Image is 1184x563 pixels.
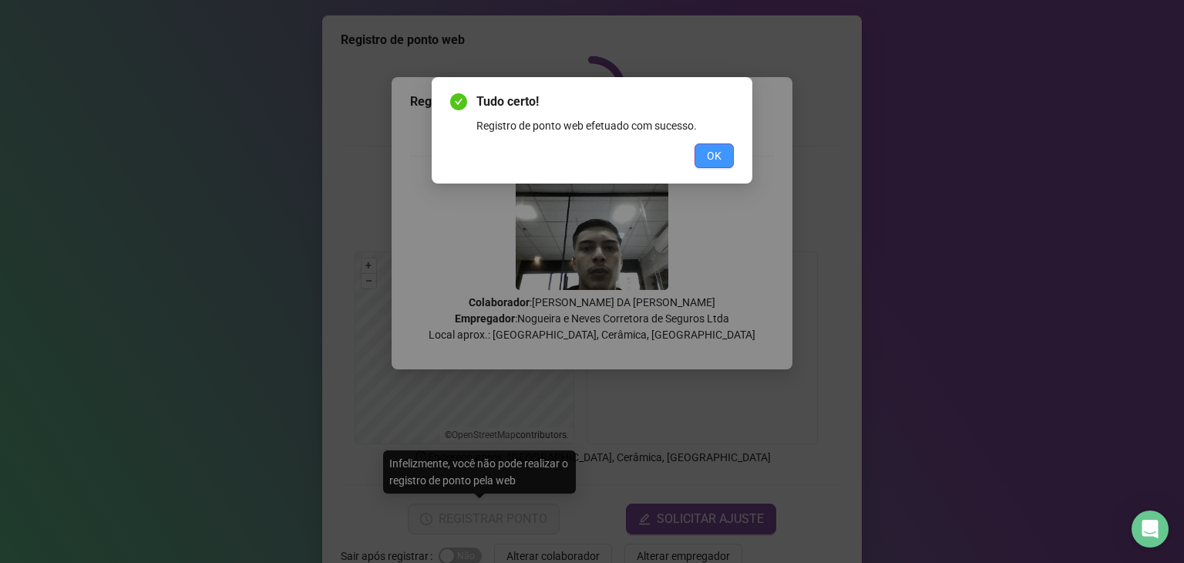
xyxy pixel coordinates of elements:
span: OK [707,147,721,164]
div: Open Intercom Messenger [1132,511,1169,548]
div: Registro de ponto web efetuado com sucesso. [476,117,734,134]
span: check-circle [450,93,467,110]
button: OK [695,143,734,168]
span: Tudo certo! [476,93,734,111]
